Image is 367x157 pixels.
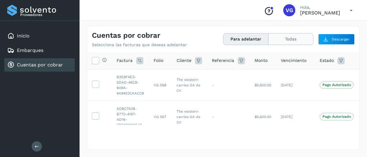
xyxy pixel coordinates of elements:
[332,37,350,42] span: Descargar
[172,101,207,133] td: The western carries SA de CV
[177,57,191,64] span: Cliente
[17,47,43,53] a: Embarques
[322,83,351,87] p: Pago Autorizado
[92,42,187,47] p: Selecciona las facturas que deseas adelantar
[172,69,207,101] td: The western carries SA de CV
[17,62,63,68] a: Cuentas por cobrar
[281,57,306,64] span: Vencimiento
[207,101,250,133] td: -
[268,34,313,45] button: Todas
[250,69,276,101] td: $5,600.00
[224,34,268,45] button: Para adelantar
[212,57,234,64] span: Referencia
[4,29,75,43] div: Inicio
[250,101,276,133] td: $5,600.00
[255,57,268,64] span: Monto
[112,101,149,133] td: ADBC7A08-B770-4197-AD16-FB0606129E42
[276,69,315,101] td: [DATE]
[4,44,75,57] div: Embarques
[112,69,149,101] td: B3E8F4E3-5DAD-46C9-B09A-6A8453CAACCB
[20,13,72,17] p: Proveedores
[318,34,355,45] button: Descargar
[154,57,163,64] span: Folio
[276,101,315,133] td: [DATE]
[320,57,334,64] span: Estado
[207,69,250,101] td: -
[322,114,351,119] p: Pago Autorizado
[92,31,160,40] h4: Cuentas por cobrar
[149,101,172,133] td: VG 567
[117,57,133,64] span: Factura
[17,33,30,39] a: Inicio
[4,58,75,72] div: Cuentas por cobrar
[300,10,340,16] p: VIRIDIANA GONZALEZ MENDOZA
[149,69,172,101] td: VG 568
[300,5,340,10] p: Hola,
